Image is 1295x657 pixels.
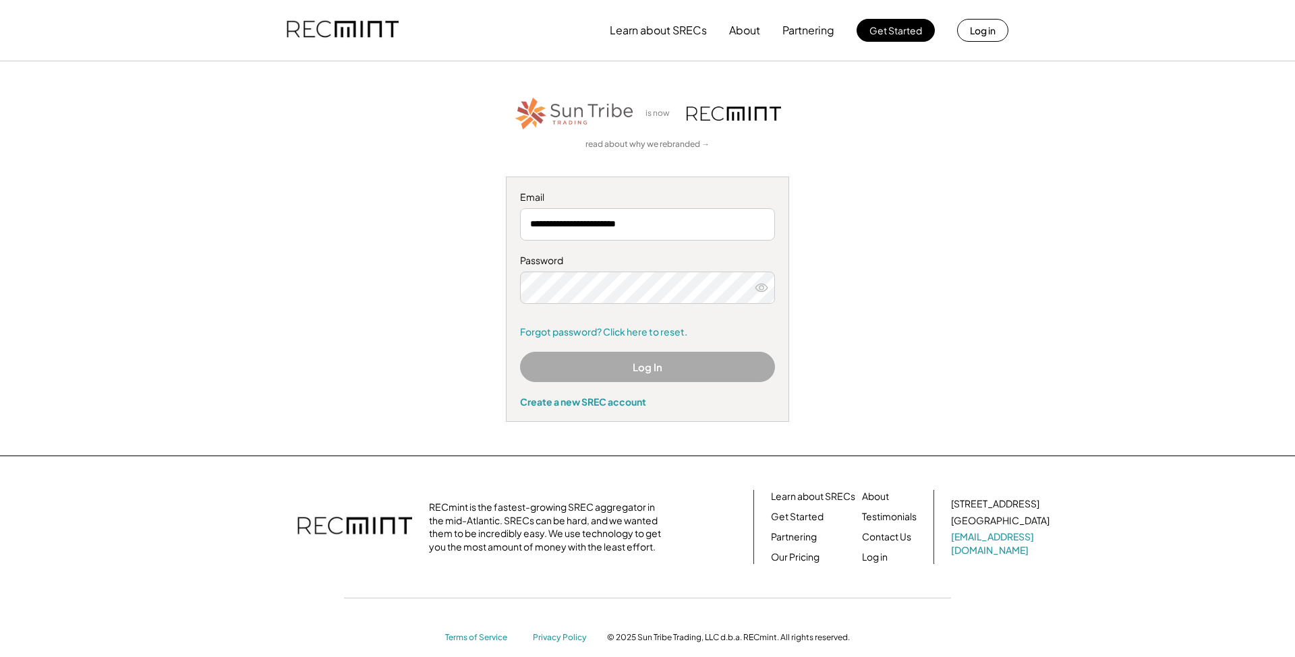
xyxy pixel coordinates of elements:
div: [GEOGRAPHIC_DATA] [951,514,1049,528]
img: recmint-logotype%403x.png [687,106,781,121]
div: Create a new SREC account [520,396,775,408]
button: Get Started [857,19,935,42]
button: Partnering [782,17,834,44]
a: [EMAIL_ADDRESS][DOMAIN_NAME] [951,530,1052,557]
a: Partnering [771,530,817,544]
div: is now [642,108,680,119]
div: Email [520,191,775,204]
div: [STREET_ADDRESS] [951,497,1039,511]
a: Get Started [771,510,824,524]
img: STT_Horizontal_Logo%2B-%2BColor.png [514,95,635,132]
a: Privacy Policy [533,632,594,644]
img: recmint-logotype%403x.png [287,7,399,53]
div: RECmint is the fastest-growing SREC aggregator in the mid-Atlantic. SRECs can be hard, and we wan... [429,501,668,553]
button: Log In [520,352,775,382]
a: About [862,490,889,503]
div: Password [520,254,775,268]
img: recmint-logotype%403x.png [297,503,412,551]
a: Log in [862,551,888,564]
a: Contact Us [862,530,911,544]
div: © 2025 Sun Tribe Trading, LLC d.b.a. RECmint. All rights reserved. [607,632,850,643]
button: Log in [957,19,1008,42]
a: Terms of Service [445,632,519,644]
button: Learn about SRECs [610,17,707,44]
a: read about why we rebranded → [585,139,710,150]
a: Learn about SRECs [771,490,855,503]
a: Testimonials [862,510,917,524]
a: Forgot password? Click here to reset. [520,325,775,339]
button: About [729,17,760,44]
a: Our Pricing [771,551,819,564]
